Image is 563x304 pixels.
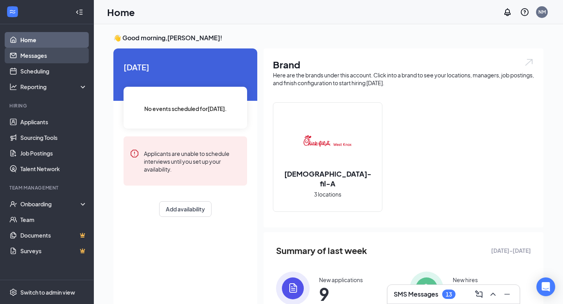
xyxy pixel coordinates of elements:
svg: Error [130,149,139,158]
svg: Minimize [502,290,512,299]
div: Onboarding [20,200,81,208]
span: 9 [319,287,363,301]
div: Switch to admin view [20,288,75,296]
span: 3 locations [314,190,341,198]
svg: ComposeMessage [474,290,484,299]
div: Open Intercom Messenger [536,277,555,296]
svg: WorkstreamLogo [9,8,16,16]
a: Scheduling [20,63,87,79]
svg: Analysis [9,83,17,91]
div: Here are the brands under this account. Click into a brand to see your locations, managers, job p... [273,71,534,87]
div: Reporting [20,83,88,91]
svg: ChevronUp [488,290,498,299]
div: New applications [319,276,363,284]
svg: QuestionInfo [520,7,529,17]
h3: 👋 Good morning, [PERSON_NAME] ! [113,34,543,42]
span: No events scheduled for [DATE] . [144,104,227,113]
a: Home [20,32,87,48]
img: Chick-fil-A [303,116,353,166]
a: Job Postings [20,145,87,161]
div: New hires [453,276,478,284]
div: Team Management [9,184,86,191]
h2: [DEMOGRAPHIC_DATA]-fil-A [273,169,382,188]
span: [DATE] [124,61,247,73]
svg: UserCheck [9,200,17,208]
button: Add availability [159,201,212,217]
a: SurveysCrown [20,243,87,259]
div: Hiring [9,102,86,109]
div: 13 [446,291,452,298]
button: ChevronUp [487,288,499,300]
a: Talent Network [20,161,87,177]
a: Team [20,212,87,227]
h1: Brand [273,58,534,71]
a: DocumentsCrown [20,227,87,243]
div: NM [538,9,546,15]
span: [DATE] - [DATE] [491,246,531,255]
div: Applicants are unable to schedule interviews until you set up your availability. [144,149,241,173]
h3: SMS Messages [394,290,438,299]
svg: Notifications [503,7,512,17]
svg: Settings [9,288,17,296]
a: Messages [20,48,87,63]
img: open.6027fd2a22e1237b5b06.svg [524,58,534,67]
svg: Collapse [75,8,83,16]
h1: Home [107,5,135,19]
button: ComposeMessage [473,288,485,300]
button: Minimize [501,288,513,300]
a: Applicants [20,114,87,130]
a: Sourcing Tools [20,130,87,145]
span: Summary of last week [276,244,367,258]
